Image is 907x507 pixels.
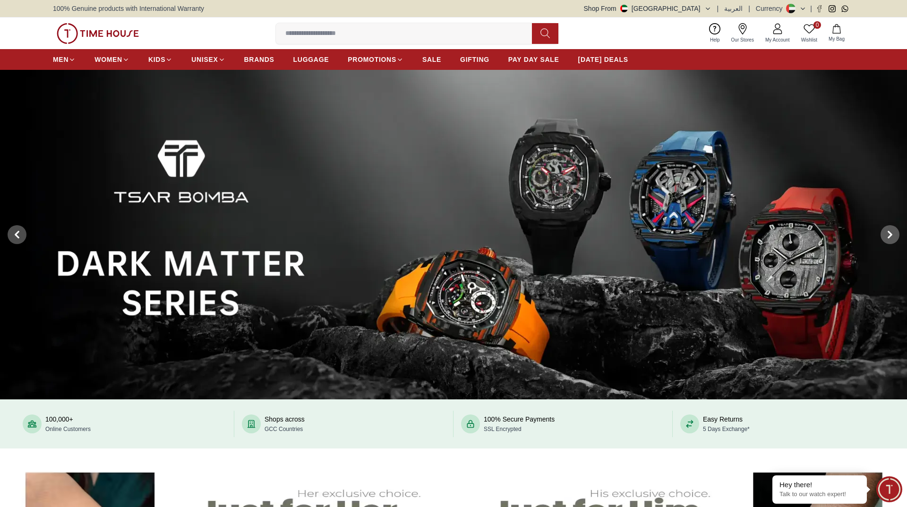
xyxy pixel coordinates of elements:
div: Currency [756,4,787,13]
button: My Bag [823,22,850,44]
span: 5 Days Exchange* [703,426,750,432]
a: Whatsapp [841,5,848,12]
a: GIFTING [460,51,489,68]
span: PAY DAY SALE [508,55,559,64]
span: My Account [762,36,794,43]
a: UNISEX [191,51,225,68]
div: 100% Secure Payments [484,414,555,433]
a: LUGGAGE [293,51,329,68]
button: العربية [724,4,743,13]
a: Facebook [816,5,823,12]
a: MEN [53,51,76,68]
span: Our Stores [727,36,758,43]
span: Help [706,36,724,43]
a: Help [704,21,726,45]
span: 0 [813,21,821,29]
a: SALE [422,51,441,68]
div: Shops across [265,414,305,433]
a: 0Wishlist [796,21,823,45]
a: BRANDS [244,51,274,68]
span: WOMEN [94,55,122,64]
span: GIFTING [460,55,489,64]
div: 100,000+ [45,414,91,433]
p: Talk to our watch expert! [779,490,860,499]
span: UNISEX [191,55,218,64]
span: SALE [422,55,441,64]
button: Shop From[GEOGRAPHIC_DATA] [584,4,711,13]
a: Our Stores [726,21,760,45]
a: KIDS [148,51,172,68]
span: | [717,4,719,13]
span: | [748,4,750,13]
a: [DATE] DEALS [578,51,628,68]
div: Chat Widget [876,476,902,502]
a: WOMEN [94,51,129,68]
span: SSL Encrypted [484,426,522,432]
span: | [810,4,812,13]
img: United Arab Emirates [620,5,628,12]
span: PROMOTIONS [348,55,396,64]
span: LUGGAGE [293,55,329,64]
span: BRANDS [244,55,274,64]
a: Instagram [829,5,836,12]
div: Easy Returns [703,414,750,433]
a: PROMOTIONS [348,51,403,68]
span: GCC Countries [265,426,303,432]
span: MEN [53,55,68,64]
div: Hey there! [779,480,860,490]
span: Online Customers [45,426,91,432]
span: [DATE] DEALS [578,55,628,64]
span: 100% Genuine products with International Warranty [53,4,204,13]
span: KIDS [148,55,165,64]
span: Wishlist [797,36,821,43]
img: ... [57,23,139,44]
a: PAY DAY SALE [508,51,559,68]
span: My Bag [825,35,848,42]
